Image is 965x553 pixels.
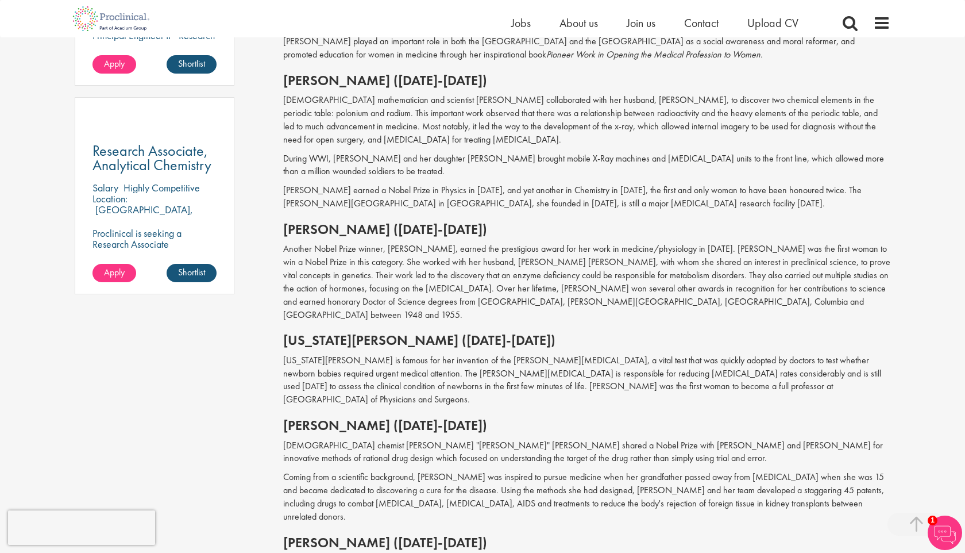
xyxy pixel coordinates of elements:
a: Upload CV [747,16,798,30]
a: Apply [92,55,136,74]
a: Contact [684,16,719,30]
a: Apply [92,264,136,282]
h2: [PERSON_NAME] ([DATE]-[DATE]) [283,73,891,88]
p: Highly Competitive [123,181,200,194]
a: Shortlist [167,264,217,282]
span: Apply [104,266,125,278]
p: Coming from a scientific background, [PERSON_NAME] was inspired to pursue medicine when her grand... [283,471,891,523]
p: [DEMOGRAPHIC_DATA] mathematician and scientist [PERSON_NAME] collaborated with her husband, [PERS... [283,94,891,146]
span: 1 [928,516,937,525]
p: Another Nobel Prize winner, [PERSON_NAME], earned the prestigious award for her work in medicine/... [283,243,891,321]
a: About us [559,16,598,30]
a: Join us [627,16,655,30]
i: Pioneer Work in Opening the Medical Profession to Women [546,48,761,60]
a: Shortlist [167,55,217,74]
p: [PERSON_NAME] earned a Nobel Prize in Physics in [DATE], and yet another in Chemistry in [DATE], ... [283,184,891,210]
iframe: reCAPTCHA [8,510,155,545]
h2: [US_STATE][PERSON_NAME] ([DATE]-[DATE]) [283,333,891,348]
h2: [PERSON_NAME] ([DATE]-[DATE]) [283,535,891,550]
p: [PERSON_NAME] played an important role in both the [GEOGRAPHIC_DATA] and the [GEOGRAPHIC_DATA] as... [283,35,891,62]
span: Apply [104,57,125,70]
h2: [PERSON_NAME] ([DATE]-[DATE]) [283,418,891,433]
span: Salary [92,181,118,194]
p: Proclinical is seeking a Research Associate specializing in Analytical Chemistry for a contract r... [92,228,217,304]
a: Research Associate, Analytical Chemistry [92,144,217,172]
h2: [PERSON_NAME] ([DATE]-[DATE]) [283,222,891,237]
p: During WWI, [PERSON_NAME] and her daughter [PERSON_NAME] brought mobile X-Ray machines and [MEDIC... [283,152,891,179]
p: [DEMOGRAPHIC_DATA] chemist [PERSON_NAME] "[PERSON_NAME]" [PERSON_NAME] shared a Nobel Prize with ... [283,439,891,466]
p: [GEOGRAPHIC_DATA], [GEOGRAPHIC_DATA] [92,203,193,227]
p: [US_STATE][PERSON_NAME] is famous for her invention of the [PERSON_NAME][MEDICAL_DATA], a vital t... [283,354,891,406]
img: Chatbot [928,516,962,550]
span: Research Associate, Analytical Chemistry [92,141,211,175]
a: Jobs [511,16,531,30]
span: Location: [92,192,128,205]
